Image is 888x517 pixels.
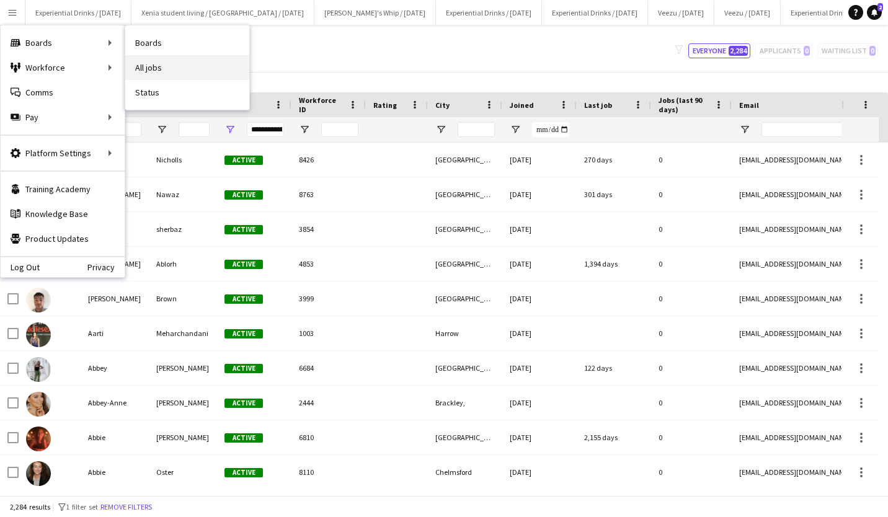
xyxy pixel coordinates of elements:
[729,46,748,56] span: 2,284
[149,386,217,420] div: [PERSON_NAME]
[502,386,577,420] div: [DATE]
[291,281,366,316] div: 3999
[149,143,217,177] div: Nicholls
[867,5,882,20] a: 2
[510,124,521,135] button: Open Filter Menu
[435,124,446,135] button: Open Filter Menu
[651,247,732,281] div: 0
[224,399,263,408] span: Active
[542,1,648,25] button: Experiential Drinks / [DATE]
[81,420,149,454] div: Abbie
[1,30,125,55] div: Boards
[584,100,612,110] span: Last job
[179,122,210,137] input: Last Name Filter Input
[577,247,651,281] div: 1,394 days
[149,316,217,350] div: Meharchandani
[25,1,131,25] button: Experiential Drinks / [DATE]
[224,468,263,477] span: Active
[1,55,125,80] div: Workforce
[81,281,149,316] div: [PERSON_NAME]
[224,433,263,443] span: Active
[87,262,125,272] a: Privacy
[502,143,577,177] div: [DATE]
[26,288,51,312] img: Aaron Brown
[125,30,249,55] a: Boards
[577,143,651,177] div: 270 days
[739,100,759,110] span: Email
[149,212,217,246] div: sherbaz
[428,281,502,316] div: [GEOGRAPHIC_DATA]
[502,177,577,211] div: [DATE]
[651,351,732,385] div: 0
[1,141,125,166] div: Platform Settings
[291,420,366,454] div: 6810
[428,143,502,177] div: [GEOGRAPHIC_DATA]
[224,294,263,304] span: Active
[224,156,263,165] span: Active
[291,351,366,385] div: 6684
[291,316,366,350] div: 1003
[502,281,577,316] div: [DATE]
[659,95,709,114] span: Jobs (last 90 days)
[648,1,714,25] button: Veezu / [DATE]
[125,80,249,105] a: Status
[224,190,263,200] span: Active
[436,1,542,25] button: Experiential Drinks / [DATE]
[149,247,217,281] div: Ablorh
[224,329,263,338] span: Active
[81,351,149,385] div: Abbey
[502,351,577,385] div: [DATE]
[1,226,125,251] a: Product Updates
[224,225,263,234] span: Active
[26,357,51,382] img: Abbey Baker
[26,461,51,486] img: Abbie Oster
[1,80,125,105] a: Comms
[291,386,366,420] div: 2444
[651,316,732,350] div: 0
[66,502,98,511] span: 1 filter set
[651,420,732,454] div: 0
[291,247,366,281] div: 4853
[26,392,51,417] img: Abbey-Anne Gyles-Brown
[502,316,577,350] div: [DATE]
[1,201,125,226] a: Knowledge Base
[651,386,732,420] div: 0
[110,122,141,137] input: First Name Filter Input
[224,260,263,269] span: Active
[428,351,502,385] div: [GEOGRAPHIC_DATA]
[428,316,502,350] div: Harrow
[428,455,502,489] div: Chelmsford
[651,281,732,316] div: 0
[131,1,314,25] button: Xenia student living / [GEOGRAPHIC_DATA] / [DATE]
[149,420,217,454] div: [PERSON_NAME]
[291,143,366,177] div: 8426
[299,124,310,135] button: Open Filter Menu
[149,177,217,211] div: Nawaz
[428,247,502,281] div: [GEOGRAPHIC_DATA]
[26,426,51,451] img: Abbie Eldridge
[458,122,495,137] input: City Filter Input
[224,364,263,373] span: Active
[156,124,167,135] button: Open Filter Menu
[428,386,502,420] div: Brackley,
[291,212,366,246] div: 3854
[502,212,577,246] div: [DATE]
[688,43,750,58] button: Everyone2,284
[428,212,502,246] div: [GEOGRAPHIC_DATA]
[373,100,397,110] span: Rating
[81,455,149,489] div: Abbie
[428,177,502,211] div: [GEOGRAPHIC_DATA]
[299,95,344,114] span: Workforce ID
[1,105,125,130] div: Pay
[502,455,577,489] div: [DATE]
[291,177,366,211] div: 8763
[739,124,750,135] button: Open Filter Menu
[125,55,249,80] a: All jobs
[428,420,502,454] div: [GEOGRAPHIC_DATA]
[149,455,217,489] div: Oster
[781,1,887,25] button: Experiential Drinks / [DATE]
[577,177,651,211] div: 301 days
[651,455,732,489] div: 0
[1,177,125,201] a: Training Academy
[510,100,534,110] span: Joined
